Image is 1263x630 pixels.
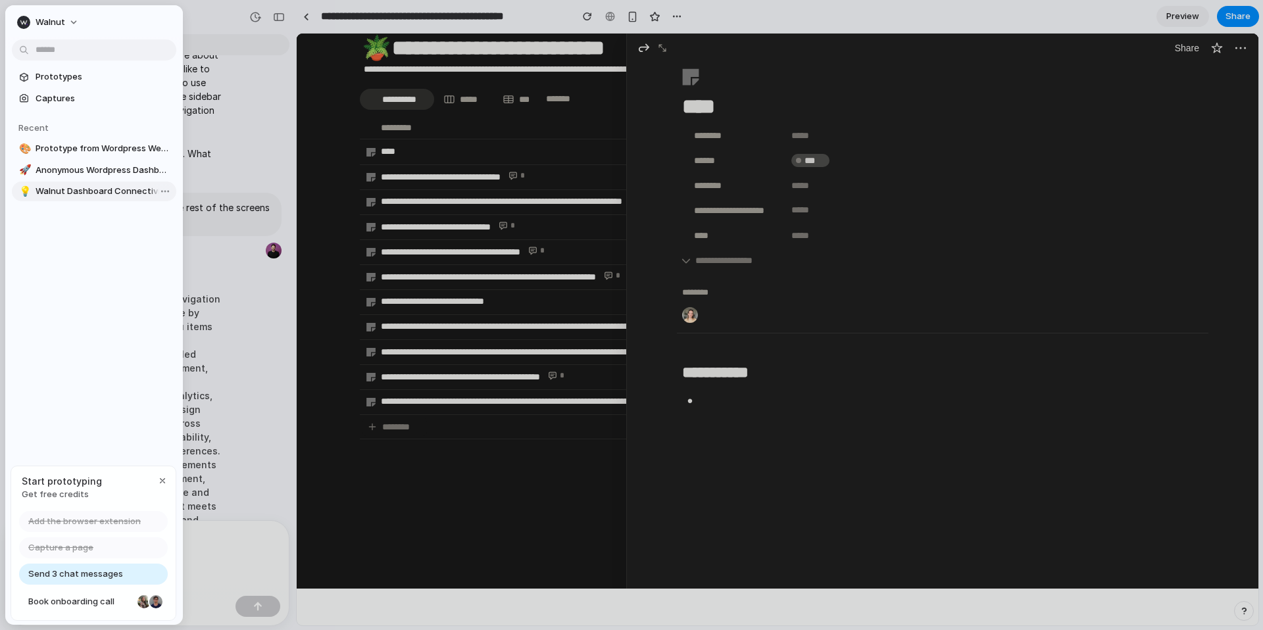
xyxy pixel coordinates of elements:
[136,594,152,610] div: Nicole Kubica
[22,488,102,501] span: Get free credits
[65,1,95,28] span: 🪴
[36,92,171,105] span: Captures
[22,474,102,488] span: Start prototyping
[18,122,49,133] span: Recent
[878,9,903,20] div: Share
[28,541,93,554] span: Capture a page
[12,12,86,33] button: Walnut
[36,185,171,198] span: Walnut Dashboard Connectivity Concepts
[36,70,171,84] span: Prototypes
[12,67,176,87] a: Prototypes
[12,160,176,180] a: 🚀Anonymous Wordpress Dashboard
[19,591,168,612] a: Book onboarding call
[65,3,89,26] div: 🪴
[19,184,28,199] div: 💡
[12,182,176,201] a: 💡Walnut Dashboard Connectivity Concepts
[28,568,123,581] span: Send 3 chat messages
[12,89,176,109] a: Captures
[17,185,30,198] button: 💡
[19,162,28,178] div: 🚀
[28,515,141,528] span: Add the browser extension
[873,5,908,24] div: Share
[19,141,28,157] div: 🎨
[17,142,30,155] button: 🎨
[148,594,164,610] div: Christian Iacullo
[36,164,171,177] span: Anonymous Wordpress Dashboard
[17,164,30,177] button: 🚀
[36,142,171,155] span: Prototype from Wordpress Website Board - Tasks
[28,595,132,608] span: Book onboarding call
[12,139,176,158] a: 🎨Prototype from Wordpress Website Board - Tasks
[36,16,65,29] span: Walnut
